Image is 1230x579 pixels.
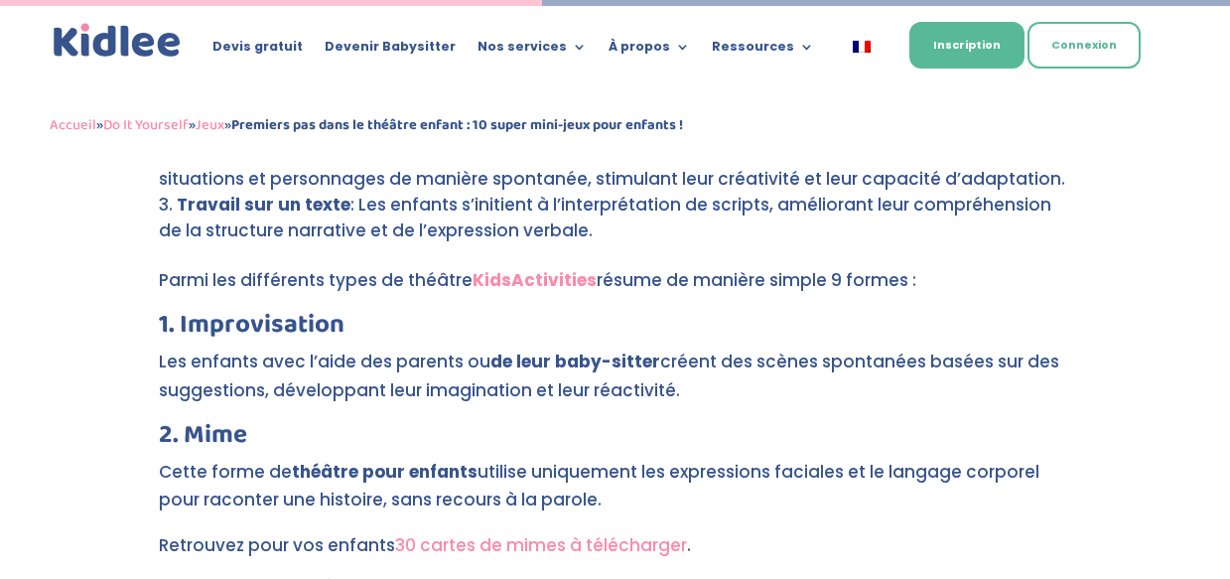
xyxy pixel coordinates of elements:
img: logo_kidlee_bleu [50,20,186,62]
a: Kidlee Logo [50,20,186,62]
strong: théâtre pour enfants [292,460,478,484]
a: Inscription [909,22,1025,69]
a: Nos services [478,40,587,62]
a: Ressources [712,40,814,62]
a: Do It Yourself [103,113,189,137]
p: Les enfants avec l’aide des parents ou créent des scènes spontanées basées sur des suggestions, d... [159,348,1072,422]
a: À propos [609,40,690,62]
a: Accueil [50,113,96,137]
h3: 2. Mime [159,422,1072,458]
p: Parmi les différents types de théâtre résume de manière simple 9 formes : [159,266,1072,312]
p: Retrouvez pour vos enfants . [159,531,1072,577]
img: Français [853,41,871,53]
p: Cette forme de utilise uniquement les expressions faciales et le langage corporel pour raconter u... [159,458,1072,532]
a: 30 cartes de mimes à télécharger [395,533,687,557]
strong: Travail sur un texte [177,193,350,217]
h3: 1. Improvisation [159,312,1072,348]
a: Devis gratuit [212,40,303,62]
a: Connexion [1027,22,1141,69]
strong: Premiers pas dans le théâtre enfant : 10 super mini-jeux pour enfants ! [231,113,683,137]
strong: de leur baby-sitter [490,350,660,373]
li: : Cette phase encourage les enfants à explorer différentes situations et personnages de manière s... [159,140,1072,192]
a: KidsActivities [473,268,597,292]
a: Jeux [196,113,224,137]
li: : Les enfants s’initient à l’interprétation de scripts, améliorant leur compréhension de la struc... [159,192,1072,243]
span: » » » [50,113,683,137]
a: Devenir Babysitter [325,40,456,62]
